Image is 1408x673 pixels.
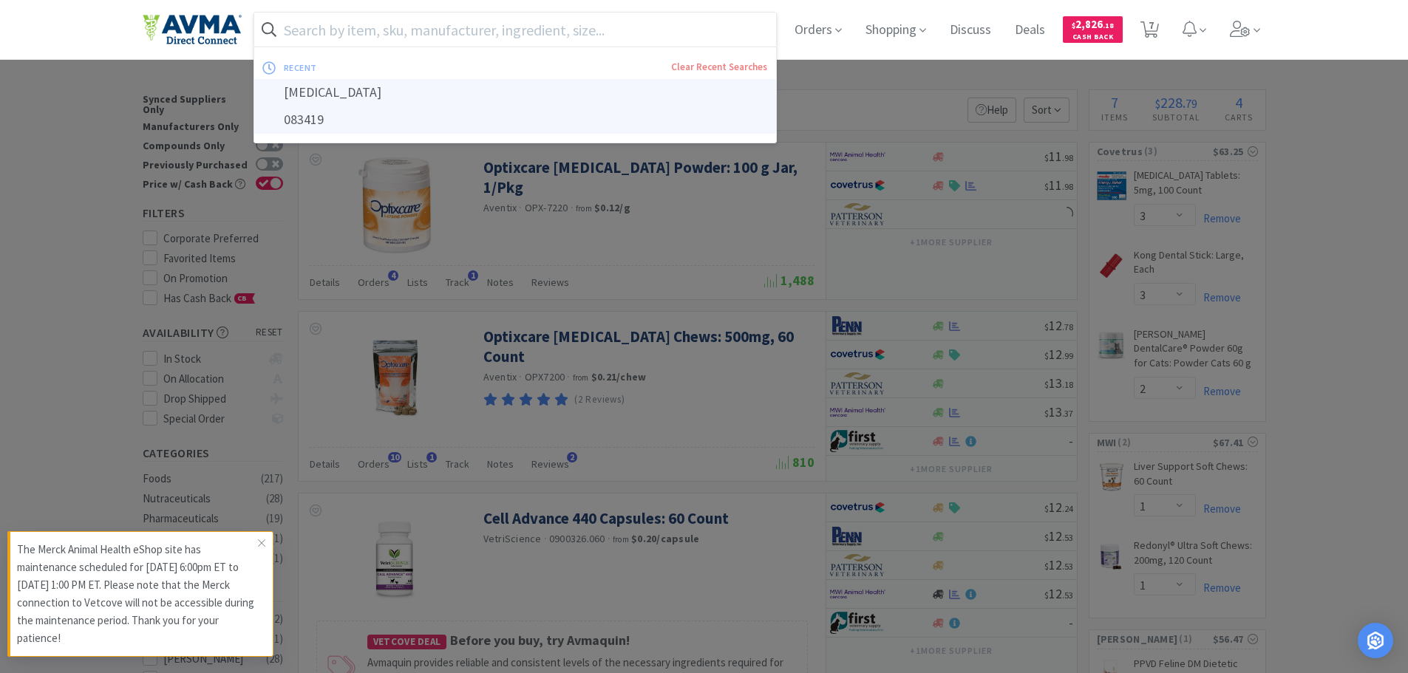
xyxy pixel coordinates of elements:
img: e4e33dab9f054f5782a47901c742baa9_102.png [143,14,242,45]
a: $2,826.18Cash Back [1063,10,1123,49]
p: The Merck Animal Health eShop site has maintenance scheduled for [DATE] 6:00pm ET to [DATE] 1:00 ... [17,541,258,647]
a: Clear Recent Searches [671,61,767,73]
span: . 18 [1103,21,1114,30]
span: 2,826 [1072,17,1114,31]
div: recent [284,56,494,79]
div: [MEDICAL_DATA] [254,79,777,106]
span: Cash Back [1072,33,1114,43]
a: Discuss [944,24,997,37]
div: Open Intercom Messenger [1358,623,1393,658]
span: $ [1072,21,1075,30]
input: Search by item, sku, manufacturer, ingredient, size... [254,13,777,47]
a: Deals [1009,24,1051,37]
div: 083419 [254,106,777,134]
a: 7 [1135,25,1165,38]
